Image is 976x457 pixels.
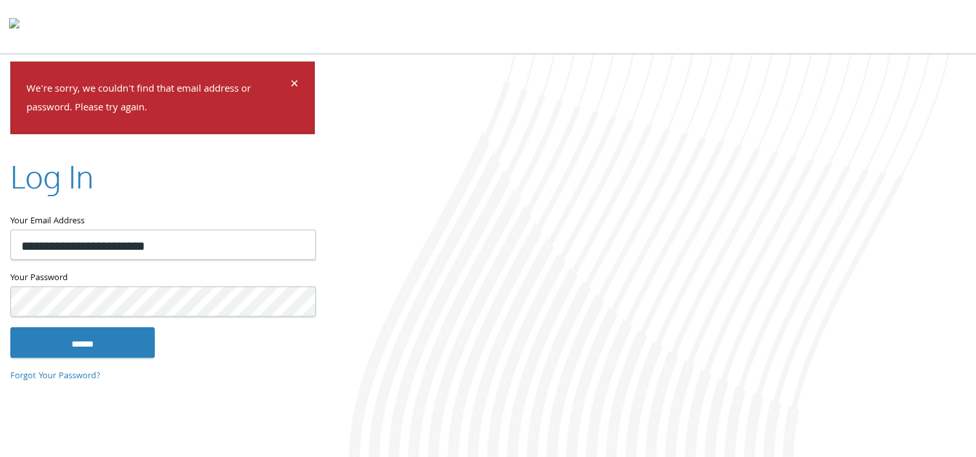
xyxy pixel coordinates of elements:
[10,270,315,286] label: Your Password
[290,78,299,94] button: Dismiss alert
[10,154,94,198] h2: Log In
[10,369,101,383] a: Forgot Your Password?
[9,14,19,39] img: todyl-logo-dark.svg
[26,81,288,118] p: We're sorry, we couldn't find that email address or password. Please try again.
[290,73,299,98] span: ×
